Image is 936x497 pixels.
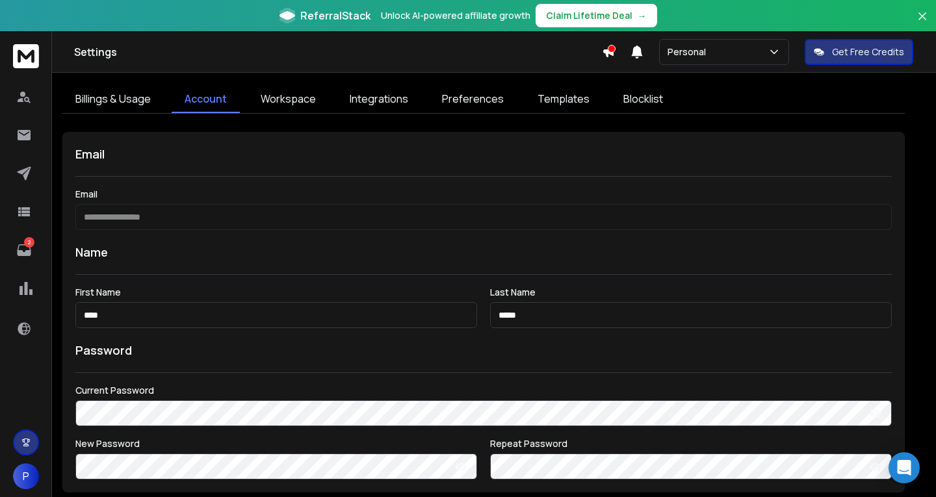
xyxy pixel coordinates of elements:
div: Open Intercom Messenger [889,452,920,483]
a: Blocklist [610,86,676,113]
p: Get Free Credits [832,45,904,58]
label: Email [75,190,892,199]
a: 2 [11,237,37,263]
p: Personal [668,45,711,58]
p: 2 [24,237,34,248]
a: Billings & Usage [62,86,164,113]
button: Close banner [914,8,931,39]
a: Workspace [248,86,329,113]
a: Preferences [429,86,517,113]
a: Templates [525,86,603,113]
h1: Name [75,243,892,261]
label: Repeat Password [490,439,892,448]
a: Integrations [337,86,421,113]
button: Claim Lifetime Deal→ [536,4,657,27]
label: New Password [75,439,477,448]
a: Account [172,86,240,113]
label: First Name [75,288,477,297]
h1: Settings [74,44,602,60]
button: P [13,463,39,489]
h1: Password [75,341,132,359]
p: Unlock AI-powered affiliate growth [381,9,530,22]
button: Get Free Credits [805,39,913,65]
span: → [638,9,647,22]
label: Last Name [490,288,892,297]
span: ReferralStack [300,8,370,23]
h1: Email [75,145,892,163]
label: Current Password [75,386,892,395]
